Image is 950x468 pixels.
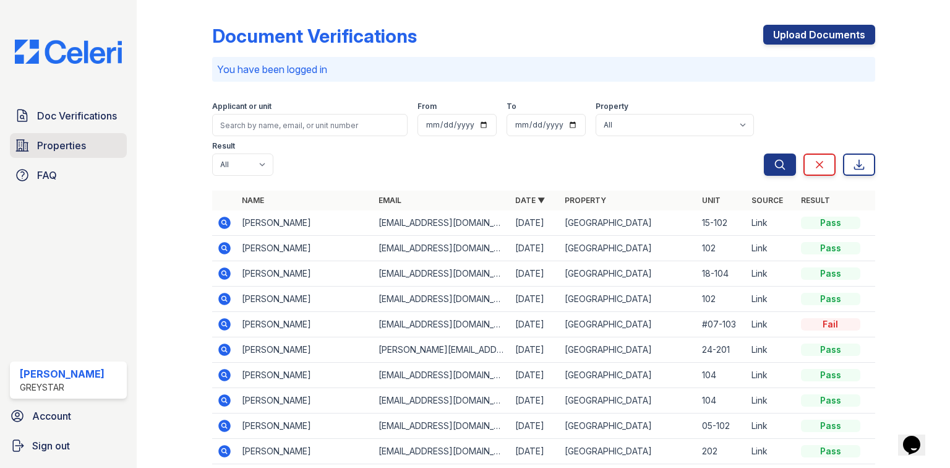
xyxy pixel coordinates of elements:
td: [GEOGRAPHIC_DATA] [560,388,696,414]
div: Document Verifications [212,25,417,47]
td: [EMAIL_ADDRESS][DOMAIN_NAME] [374,414,510,439]
span: FAQ [37,168,57,183]
a: Name [242,196,264,205]
td: [GEOGRAPHIC_DATA] [560,414,696,439]
td: Link [747,261,796,287]
a: Email [379,196,401,205]
td: [GEOGRAPHIC_DATA] [560,439,696,464]
a: Upload Documents [763,25,875,45]
td: Link [747,363,796,388]
span: Account [32,409,71,423]
label: Applicant or unit [212,102,272,111]
td: Link [747,337,796,363]
img: CE_Logo_Blue-a8612792a0a2168367f1c8372b55b34899dd931a85d93a1a3d3e32e68fde9ad4.png [5,40,132,64]
a: FAQ [10,163,127,188]
td: [PERSON_NAME] [237,210,374,236]
td: Link [747,236,796,261]
div: Fail [801,318,860,331]
td: [PERSON_NAME] [237,439,374,464]
td: [DATE] [510,363,560,388]
td: [GEOGRAPHIC_DATA] [560,337,696,363]
td: [PERSON_NAME] [237,261,374,287]
a: Unit [702,196,721,205]
td: [DATE] [510,210,560,236]
div: Pass [801,267,860,280]
td: 102 [697,236,747,261]
td: [EMAIL_ADDRESS][DOMAIN_NAME] [374,287,510,312]
div: Pass [801,394,860,407]
a: Property [565,196,606,205]
td: [PERSON_NAME] [237,363,374,388]
td: 18-104 [697,261,747,287]
input: Search by name, email, or unit number [212,114,408,136]
td: Link [747,210,796,236]
td: [EMAIL_ADDRESS][DOMAIN_NAME] [374,363,510,388]
div: Pass [801,445,860,457]
a: Result [801,196,830,205]
div: Greystar [20,381,105,394]
td: 104 [697,388,747,414]
td: [GEOGRAPHIC_DATA] [560,261,696,287]
a: Account [5,404,132,428]
a: Sign out [5,433,132,458]
td: [EMAIL_ADDRESS][DOMAIN_NAME] [374,210,510,236]
td: [DATE] [510,261,560,287]
td: [EMAIL_ADDRESS][DOMAIN_NAME] [374,312,510,337]
td: Link [747,388,796,414]
td: [DATE] [510,439,560,464]
td: #07-103 [697,312,747,337]
td: 15-102 [697,210,747,236]
div: Pass [801,369,860,381]
td: [PERSON_NAME][EMAIL_ADDRESS][DOMAIN_NAME] [374,337,510,363]
td: [PERSON_NAME] [237,414,374,439]
td: [EMAIL_ADDRESS][DOMAIN_NAME] [374,261,510,287]
td: 05-102 [697,414,747,439]
div: Pass [801,420,860,432]
td: [EMAIL_ADDRESS][DOMAIN_NAME] [374,439,510,464]
td: Link [747,414,796,439]
td: [DATE] [510,287,560,312]
td: [GEOGRAPHIC_DATA] [560,236,696,261]
div: Pass [801,293,860,305]
span: Properties [37,138,86,153]
label: From [417,102,437,111]
td: [PERSON_NAME] [237,236,374,261]
div: Pass [801,344,860,356]
td: [DATE] [510,337,560,363]
td: 24-201 [697,337,747,363]
label: Property [596,102,628,111]
td: [PERSON_NAME] [237,337,374,363]
td: [GEOGRAPHIC_DATA] [560,363,696,388]
td: 202 [697,439,747,464]
label: Result [212,141,235,151]
label: To [507,102,516,111]
td: [PERSON_NAME] [237,312,374,337]
td: [EMAIL_ADDRESS][DOMAIN_NAME] [374,388,510,414]
iframe: chat widget [898,418,938,456]
td: [DATE] [510,312,560,337]
td: [PERSON_NAME] [237,287,374,312]
td: 104 [697,363,747,388]
div: Pass [801,217,860,229]
a: Date ▼ [515,196,545,205]
td: [GEOGRAPHIC_DATA] [560,312,696,337]
td: [DATE] [510,236,560,261]
td: Link [747,439,796,464]
div: Pass [801,242,860,254]
td: [EMAIL_ADDRESS][DOMAIN_NAME] [374,236,510,261]
td: Link [747,287,796,312]
a: Source [751,196,783,205]
td: [PERSON_NAME] [237,388,374,414]
td: [DATE] [510,414,560,439]
a: Doc Verifications [10,103,127,128]
td: Link [747,312,796,337]
a: Properties [10,133,127,158]
div: [PERSON_NAME] [20,366,105,381]
span: Sign out [32,438,70,453]
td: [DATE] [510,388,560,414]
p: You have been logged in [217,62,870,77]
td: [GEOGRAPHIC_DATA] [560,210,696,236]
td: [GEOGRAPHIC_DATA] [560,287,696,312]
span: Doc Verifications [37,108,117,123]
